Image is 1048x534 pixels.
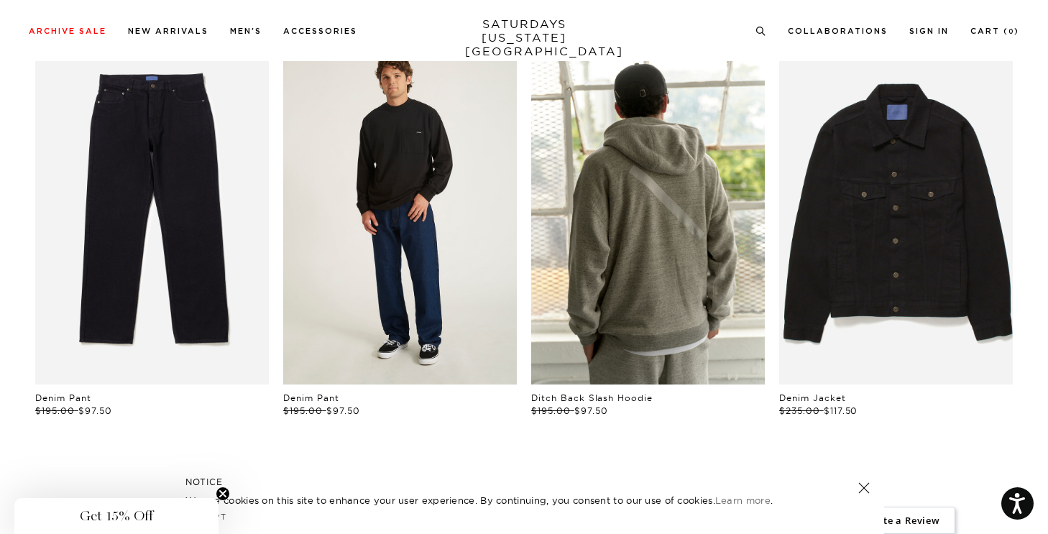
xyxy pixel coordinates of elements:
span: $195.00 [531,405,571,416]
small: 0 [1008,29,1014,35]
div: Get 15% OffClose teaser [14,498,219,534]
span: $97.50 [326,405,360,416]
a: Learn more [715,494,771,506]
span: $117.50 [824,405,858,416]
div: files/M00029LT03-BLACK_03.jpg [283,34,517,385]
span: $195.00 [283,405,323,416]
a: SATURDAYS[US_STATE][GEOGRAPHIC_DATA] [465,17,584,58]
a: Cart (0) [970,27,1019,35]
span: Get 15% Off [80,507,153,525]
a: Ditch Back Slash Hoodie [531,392,653,403]
button: Close teaser [216,487,230,501]
a: Sign In [909,27,949,35]
span: $235.00 [779,405,820,416]
a: Collaborations [788,27,888,35]
a: New Arrivals [128,27,208,35]
a: Accessories [283,27,357,35]
span: $97.50 [78,405,112,416]
a: Men's [230,27,262,35]
h5: NOTICE [185,476,863,489]
a: Denim Jacket [779,392,846,403]
a: Denim Pant [35,392,91,403]
span: Write a Review [835,507,955,534]
a: Archive Sale [29,27,106,35]
span: $195.00 [35,405,75,416]
span: $97.50 [574,405,608,416]
a: Denim Pant [283,392,339,403]
p: We use cookies on this site to enhance your user experience. By continuing, you consent to our us... [185,493,812,507]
